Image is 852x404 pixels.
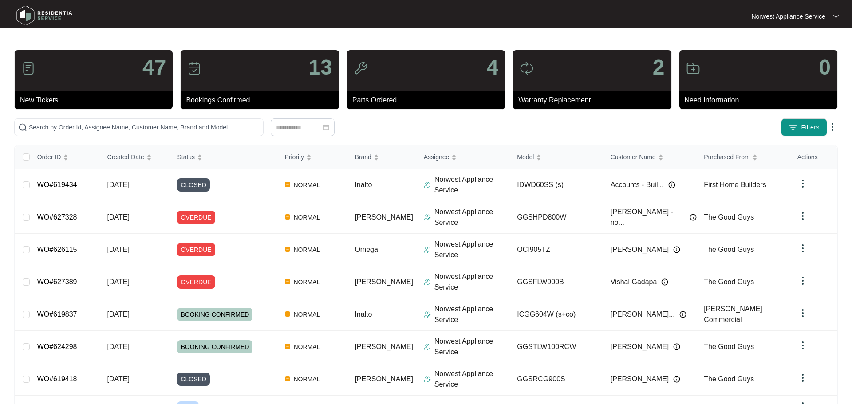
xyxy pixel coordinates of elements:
[107,278,130,286] span: [DATE]
[797,178,808,189] img: dropdown arrow
[653,57,665,78] p: 2
[355,278,413,286] span: [PERSON_NAME]
[187,61,201,75] img: icon
[37,181,77,188] a: WO#619434
[424,181,431,188] img: Assigner Icon
[424,214,431,221] img: Assigner Icon
[352,95,505,106] p: Parts Ordered
[177,243,215,256] span: OVERDUE
[285,247,290,252] img: Vercel Logo
[107,246,130,253] span: [DATE]
[668,181,675,188] img: Info icon
[177,211,215,224] span: OVERDUE
[170,145,277,169] th: Status
[290,180,324,190] span: NORMAL
[285,152,304,162] span: Priority
[686,61,700,75] img: icon
[510,298,603,331] td: ICGG604W (s+co)
[690,214,697,221] img: Info icon
[781,118,827,136] button: filter iconFilters
[308,57,332,78] p: 13
[797,308,808,318] img: dropdown arrow
[107,181,130,188] span: [DATE]
[510,145,603,169] th: Model
[285,311,290,317] img: Vercel Logo
[434,304,510,325] p: Norwest Appliance Service
[21,61,35,75] img: icon
[704,152,749,162] span: Purchased From
[797,340,808,351] img: dropdown arrow
[819,57,831,78] p: 0
[518,95,671,106] p: Warranty Replacement
[434,336,510,357] p: Norwest Appliance Service
[685,95,837,106] p: Need Information
[177,275,215,289] span: OVERDUE
[37,375,77,383] a: WO#619418
[107,310,130,318] span: [DATE]
[704,246,754,253] span: The Good Guys
[290,374,324,384] span: NORMAL
[704,375,754,383] span: The Good Guys
[355,152,371,162] span: Brand
[29,122,260,132] input: Search by Order Id, Assignee Name, Customer Name, Brand and Model
[517,152,534,162] span: Model
[285,344,290,349] img: Vercel Logo
[611,341,669,352] span: [PERSON_NAME]
[790,145,837,169] th: Actions
[673,246,680,253] img: Info icon
[13,2,75,29] img: residentia service logo
[285,182,290,187] img: Vercel Logo
[434,271,510,293] p: Norwest Appliance Service
[673,376,680,383] img: Info icon
[347,145,416,169] th: Brand
[107,375,130,383] span: [DATE]
[751,12,825,21] p: Norwest Appliance Service
[354,61,368,75] img: icon
[290,277,324,287] span: NORMAL
[424,376,431,383] img: Assigner Icon
[704,305,762,323] span: [PERSON_NAME] Commercial
[100,145,170,169] th: Created Date
[285,376,290,381] img: Vercel Logo
[797,243,808,254] img: dropdown arrow
[797,275,808,286] img: dropdown arrow
[37,213,77,221] a: WO#627328
[434,369,510,390] p: Norwest Appliance Service
[177,308,252,321] span: BOOKING CONFIRMED
[355,310,372,318] span: Inalto
[679,311,686,318] img: Info icon
[510,266,603,298] td: GGSFLW900B
[177,373,210,386] span: CLOSED
[510,201,603,234] td: GGSHPD800W
[290,309,324,320] span: NORMAL
[417,145,510,169] th: Assignee
[107,213,130,221] span: [DATE]
[673,343,680,350] img: Info icon
[434,207,510,228] p: Norwest Appliance Service
[697,145,790,169] th: Purchased From
[424,311,431,318] img: Assigner Icon
[434,239,510,260] p: Norwest Appliance Service
[290,212,324,223] span: NORMAL
[661,278,668,286] img: Info icon
[520,61,534,75] img: icon
[797,373,808,383] img: dropdown arrow
[37,343,77,350] a: WO#624298
[704,213,754,221] span: The Good Guys
[37,152,61,162] span: Order ID
[355,213,413,221] span: [PERSON_NAME]
[37,246,77,253] a: WO#626115
[434,174,510,196] p: Norwest Appliance Service
[510,331,603,363] td: GGSTLW100RCW
[704,343,754,350] span: The Good Guys
[486,57,498,78] p: 4
[107,343,130,350] span: [DATE]
[611,207,686,228] span: [PERSON_NAME] - no...
[797,211,808,221] img: dropdown arrow
[177,178,210,192] span: CLOSED
[278,145,348,169] th: Priority
[510,234,603,266] td: OCI905TZ
[611,180,664,190] span: Accounts - Buil...
[704,278,754,286] span: The Good Guys
[37,310,77,318] a: WO#619837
